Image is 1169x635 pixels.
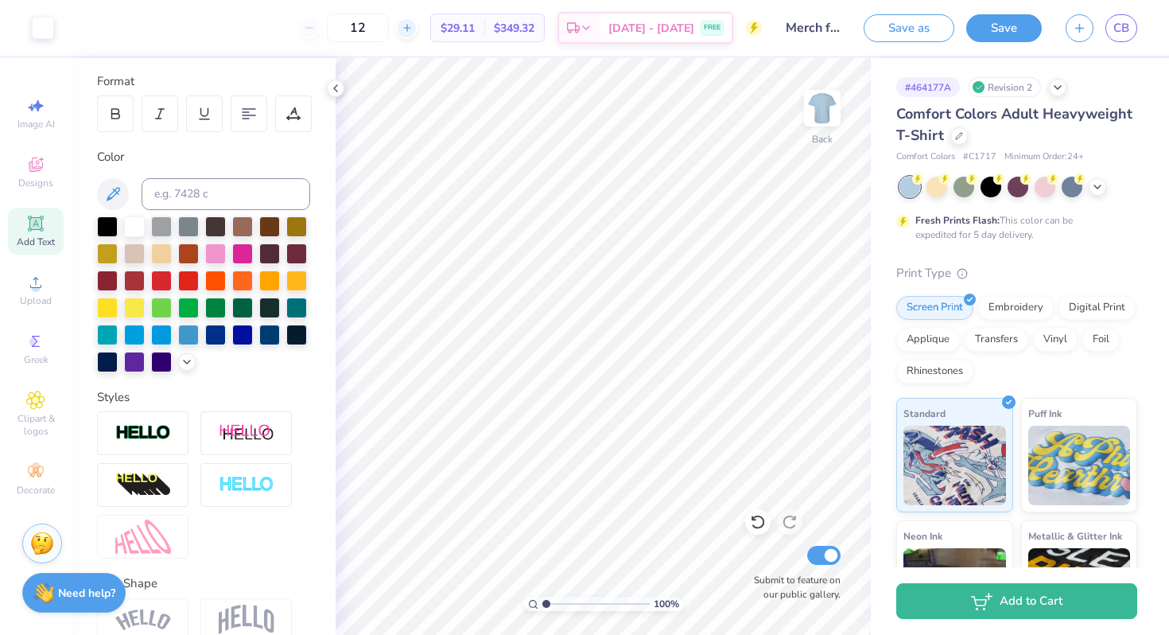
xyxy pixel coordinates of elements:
button: Save as [864,14,954,42]
a: CB [1105,14,1137,42]
div: Digital Print [1058,296,1136,320]
div: Styles [97,388,310,407]
img: Shadow [219,423,274,443]
span: 100 % [654,597,679,611]
span: Puff Ink [1028,405,1062,422]
input: e.g. 7428 c [142,178,310,210]
span: Designs [18,177,53,189]
img: Free Distort [115,520,171,554]
div: Text Shape [97,575,310,593]
img: Standard [903,426,1006,505]
span: # C1717 [963,150,996,164]
span: Comfort Colors Adult Heavyweight T-Shirt [896,104,1132,145]
span: Add Text [17,236,55,248]
span: FREE [704,22,720,33]
label: Submit to feature on our public gallery. [745,573,841,602]
img: Metallic & Glitter Ink [1028,548,1131,628]
div: Rhinestones [896,360,973,384]
div: Foil [1082,328,1120,352]
span: Minimum Order: 24 + [1004,150,1084,164]
img: 3d Illusion [115,473,171,498]
img: Stroke [115,424,171,442]
span: Comfort Colors [896,150,955,164]
span: $29.11 [441,20,475,37]
span: Clipart & logos [8,412,64,438]
strong: Fresh Prints Flash: [915,214,1000,227]
span: [DATE] - [DATE] [608,20,694,37]
img: Arch [219,605,274,635]
input: Untitled Design [774,12,852,44]
img: Arc [115,610,171,631]
div: Back [812,132,833,146]
div: Color [97,148,310,166]
img: Puff Ink [1028,426,1131,505]
img: Negative Space [219,476,274,494]
div: Embroidery [978,296,1054,320]
img: Neon Ink [903,548,1006,628]
div: Screen Print [896,296,973,320]
div: Vinyl [1033,328,1078,352]
div: Revision 2 [968,77,1041,97]
button: Save [966,14,1042,42]
span: Neon Ink [903,528,942,544]
img: Back [806,92,838,124]
div: This color can be expedited for 5 day delivery. [915,213,1111,242]
div: # 464177A [896,77,960,97]
span: CB [1113,19,1129,37]
span: $349.32 [494,20,534,37]
div: Format [97,72,312,91]
span: Upload [20,294,52,307]
span: Greek [24,353,49,366]
div: Applique [896,328,960,352]
span: Standard [903,405,946,422]
span: Image AI [17,118,55,131]
span: Decorate [17,484,55,497]
span: Metallic & Glitter Ink [1028,528,1122,544]
div: Transfers [965,328,1028,352]
input: – – [327,14,389,42]
button: Add to Cart [896,583,1137,619]
strong: Need help? [58,586,115,601]
div: Print Type [896,264,1137,282]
